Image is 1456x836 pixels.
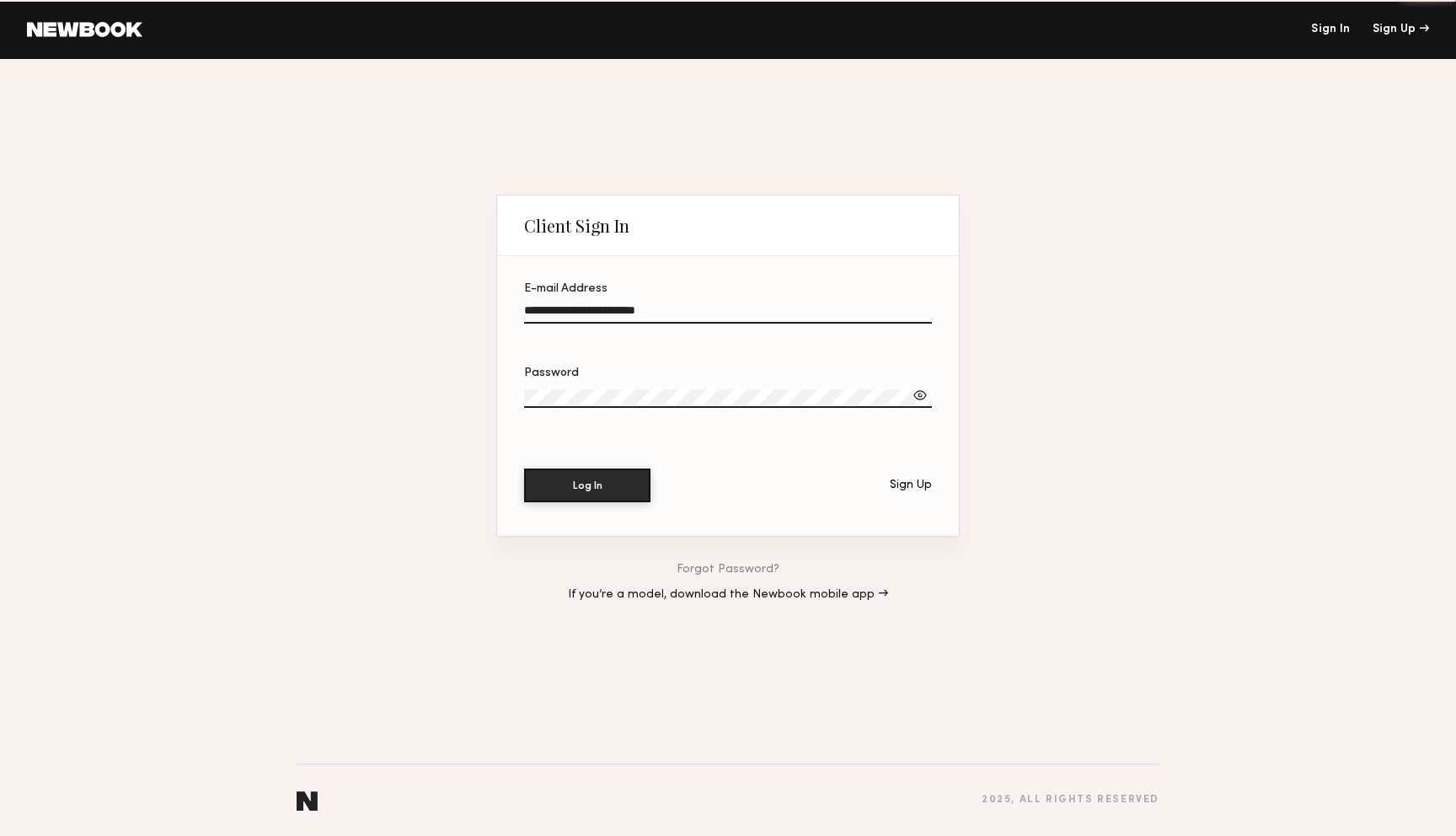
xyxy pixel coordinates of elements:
[524,283,932,295] div: E-mail Address
[524,216,629,236] div: Client Sign In
[1311,24,1350,35] a: Sign In
[524,469,650,502] button: Log In
[982,795,1159,806] div: 2025 , all rights reserved
[677,564,779,576] a: Forgot Password?
[890,480,932,491] div: Sign Up
[568,589,888,601] a: If you’re a model, download the Newbook mobile app →
[1373,24,1429,35] div: Sign Up
[524,367,932,379] div: Password
[524,389,932,408] input: Password
[524,304,932,324] input: E-mail Address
